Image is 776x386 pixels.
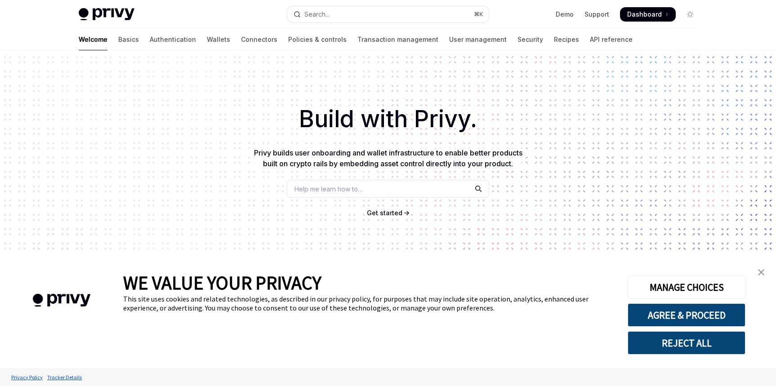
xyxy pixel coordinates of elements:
[207,29,230,50] a: Wallets
[758,269,764,275] img: close banner
[584,10,609,19] a: Support
[45,369,84,385] a: Tracker Details
[627,10,662,19] span: Dashboard
[590,29,633,50] a: API reference
[79,8,134,21] img: light logo
[150,29,196,50] a: Authentication
[304,9,330,20] div: Search...
[13,281,110,320] img: company logo
[367,209,402,217] a: Get started
[294,184,363,194] span: Help me learn how to…
[628,331,745,355] button: REJECT ALL
[474,11,483,18] span: ⌘ K
[517,29,543,50] a: Security
[123,271,321,294] span: WE VALUE YOUR PRIVACY
[9,369,45,385] a: Privacy Policy
[118,29,139,50] a: Basics
[556,10,574,19] a: Demo
[123,294,614,312] div: This site uses cookies and related technologies, as described in our privacy policy, for purposes...
[357,29,438,50] a: Transaction management
[683,7,697,22] button: Toggle dark mode
[79,29,107,50] a: Welcome
[241,29,277,50] a: Connectors
[254,148,522,168] span: Privy builds user onboarding and wallet infrastructure to enable better products built on crypto ...
[367,209,402,217] span: Get started
[628,303,745,327] button: AGREE & PROCEED
[287,6,489,22] button: Open search
[620,7,676,22] a: Dashboard
[628,275,745,299] button: MANAGE CHOICES
[288,29,347,50] a: Policies & controls
[752,263,770,281] a: close banner
[449,29,507,50] a: User management
[554,29,579,50] a: Recipes
[14,102,762,137] h1: Build with Privy.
